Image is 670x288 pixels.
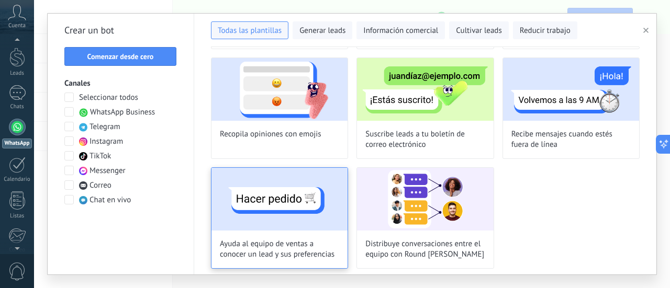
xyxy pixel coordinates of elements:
[64,78,177,88] h3: Canales
[513,21,577,39] button: Reducir trabajo
[2,103,32,110] div: Chats
[211,21,288,39] button: Todas las plantillas
[456,26,501,36] span: Cultivar leads
[503,58,639,121] img: Recibe mensajes cuando estés fuera de línea
[90,180,111,191] span: Correo
[8,22,26,29] span: Cuenta
[90,166,126,176] span: Messenger
[220,129,321,140] span: Recopila opiniones con emojis
[64,22,177,39] h2: Crear un bot
[218,26,282,36] span: Todas las plantillas
[211,168,348,231] img: Ayuda al equipo de ventas a conocer un lead y sus preferencias
[2,176,32,183] div: Calendario
[363,26,438,36] span: Información comercial
[293,21,352,39] button: Generar leads
[90,195,131,205] span: Chat en vivo
[357,58,493,121] img: Suscribe leads a tu boletín de correo electrónico
[511,129,631,150] span: Recibe mensajes cuando estés fuera de línea
[357,168,493,231] img: Distribuye conversaciones entre el equipo con Round Robin
[520,26,571,36] span: Reducir trabajo
[2,213,32,220] div: Listas
[2,70,32,77] div: Leads
[90,122,120,132] span: Telegram
[449,21,508,39] button: Cultivar leads
[90,136,123,147] span: Instagram
[87,53,154,60] span: Comenzar desde cero
[211,58,348,121] img: Recopila opiniones con emojis
[64,47,176,66] button: Comenzar desde cero
[220,239,339,260] span: Ayuda al equipo de ventas a conocer un lead y sus preferencias
[356,21,445,39] button: Información comercial
[299,26,345,36] span: Generar leads
[2,139,32,148] div: WhatsApp
[90,107,155,118] span: WhatsApp Business
[90,151,111,162] span: TikTok
[365,239,485,260] span: Distribuye conversaciones entre el equipo con Round [PERSON_NAME]
[79,93,138,103] span: Seleccionar todos
[365,129,485,150] span: Suscribe leads a tu boletín de correo electrónico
